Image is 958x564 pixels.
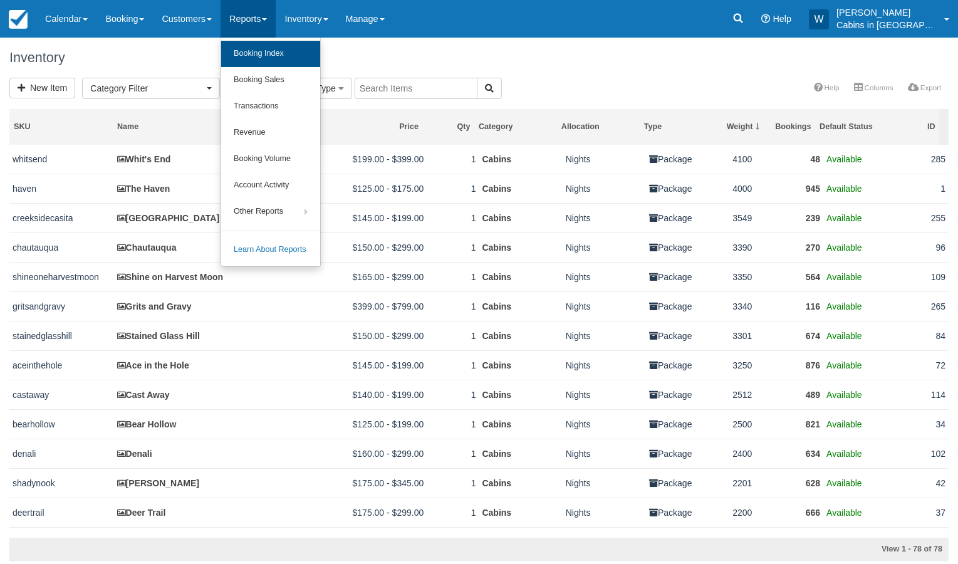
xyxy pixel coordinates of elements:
[482,419,511,429] a: Cabins
[823,145,897,174] td: Available
[479,380,562,409] td: Cabins
[9,262,114,291] td: shineoneharvestmoon
[117,331,200,341] a: Stained Glass Hill
[563,321,646,350] td: Nights
[114,174,323,203] td: The Haven
[897,468,949,498] td: 42
[563,232,646,262] td: Nights
[117,508,166,518] a: Deer Trail
[823,409,897,439] td: Available
[806,419,820,429] a: 821
[900,79,949,97] a: Export
[646,380,729,409] td: Package
[826,508,862,518] span: Available
[729,145,771,174] td: 4100
[826,478,862,488] span: Available
[323,145,427,174] td: $199.00 - $399.00
[427,498,479,527] td: 1
[646,439,729,468] td: Package
[727,122,759,132] div: Weight
[9,203,114,232] td: creeksidecasita
[355,78,477,99] input: Search Items
[563,498,646,527] td: Nights
[644,122,718,132] div: Type
[826,272,862,282] span: Available
[479,439,562,468] td: Cabins
[897,321,949,350] td: 84
[114,468,323,498] td: Shady Nook
[479,145,562,174] td: Cabins
[771,174,823,203] td: 945
[771,409,823,439] td: 821
[806,79,846,97] a: Help
[646,174,729,203] td: Package
[729,174,771,203] td: 4000
[771,498,823,527] td: 666
[729,350,771,380] td: 3250
[823,321,897,350] td: Available
[642,544,942,555] div: View 1 - 78 of 78
[563,468,646,498] td: Nights
[427,321,479,350] td: 1
[729,232,771,262] td: 3390
[806,301,820,311] a: 116
[82,78,220,99] button: Category Filter
[427,350,479,380] td: 1
[482,537,511,547] a: Cabins
[117,301,192,311] a: Grits and Gravy
[826,449,862,459] span: Available
[826,301,862,311] span: Available
[897,498,949,527] td: 37
[646,468,729,498] td: Package
[117,213,220,223] a: [GEOGRAPHIC_DATA]
[482,301,511,311] a: Cabins
[823,203,897,232] td: Available
[771,439,823,468] td: 634
[117,154,171,164] a: Whit's End
[221,67,320,93] a: Booking Sales
[117,449,152,459] a: Denali
[823,291,897,321] td: Available
[482,243,511,253] a: Cabins
[820,122,883,132] div: Default Status
[771,203,823,232] td: 239
[646,203,729,232] td: Package
[826,390,862,400] span: Available
[771,527,823,556] td: 388
[117,184,170,194] a: The Haven
[806,184,820,194] a: 945
[729,380,771,409] td: 2512
[823,232,897,262] td: Available
[897,145,949,174] td: 285
[427,380,479,409] td: 1
[323,174,427,203] td: $125.00 - $175.00
[809,9,829,29] div: W
[9,78,75,98] a: New Item
[114,409,323,439] td: Bear Hollow
[323,203,427,232] td: $145.00 - $199.00
[646,498,729,527] td: Package
[114,380,323,409] td: Cast Away
[729,498,771,527] td: 2200
[479,321,562,350] td: Cabins
[221,120,320,146] a: Revenue
[806,390,820,400] a: 489
[114,527,323,556] td: Little Lodge
[771,262,823,291] td: 564
[9,145,114,174] td: whitsend
[897,380,949,409] td: 114
[479,527,562,556] td: Cabins
[729,468,771,498] td: 2201
[323,439,427,468] td: $160.00 - $299.00
[729,203,771,232] td: 3549
[563,203,646,232] td: Nights
[479,232,562,262] td: Cabins
[806,537,820,547] a: 388
[826,537,862,547] span: Available
[646,527,729,556] td: Package
[806,449,820,459] a: 634
[427,291,479,321] td: 1
[646,321,729,350] td: Package
[771,468,823,498] td: 628
[561,122,635,132] div: Allocation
